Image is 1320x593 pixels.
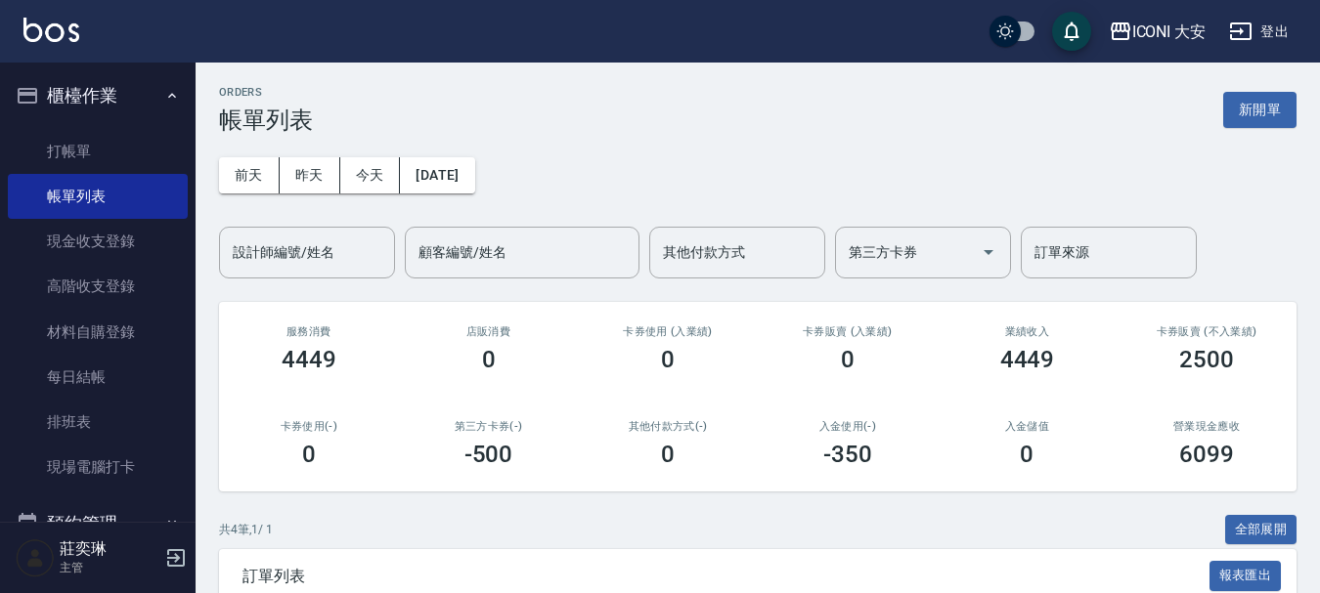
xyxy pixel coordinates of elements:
h3: 0 [482,346,496,373]
h2: 入金儲值 [961,420,1094,433]
button: 預約管理 [8,498,188,549]
button: 新開單 [1223,92,1297,128]
h3: -500 [464,441,513,468]
button: 昨天 [280,157,340,193]
a: 現場電腦打卡 [8,445,188,489]
a: 報表匯出 [1210,566,1282,584]
h2: 第三方卡券(-) [422,420,555,433]
h2: 其他付款方式(-) [601,420,734,433]
a: 打帳單 [8,129,188,174]
a: 每日結帳 [8,355,188,400]
h3: 4449 [282,346,336,373]
h2: ORDERS [219,86,313,99]
h3: 0 [1020,441,1034,468]
button: 報表匯出 [1210,561,1282,591]
button: 登出 [1221,14,1297,50]
button: ICONI 大安 [1101,12,1214,52]
h2: 卡券販賣 (入業績) [781,325,914,338]
h3: 6099 [1179,441,1234,468]
h3: 4449 [1000,346,1055,373]
button: save [1052,12,1091,51]
h2: 卡券使用(-) [242,420,375,433]
a: 高階收支登錄 [8,264,188,309]
h2: 卡券使用 (入業績) [601,325,734,338]
button: 今天 [340,157,401,193]
h3: 0 [661,441,675,468]
h3: 帳單列表 [219,106,313,134]
div: ICONI 大安 [1132,20,1207,44]
a: 材料自購登錄 [8,310,188,355]
h3: 0 [841,346,855,373]
img: Logo [23,18,79,42]
h2: 入金使用(-) [781,420,914,433]
button: 全部展開 [1225,515,1298,545]
a: 帳單列表 [8,174,188,219]
a: 新開單 [1223,100,1297,118]
h3: 0 [661,346,675,373]
h3: -350 [823,441,872,468]
h3: 2500 [1179,346,1234,373]
p: 主管 [60,559,159,576]
button: 櫃檯作業 [8,70,188,121]
h2: 業績收入 [961,325,1094,338]
a: 現金收支登錄 [8,219,188,264]
img: Person [16,538,55,577]
h2: 營業現金應收 [1140,420,1273,433]
button: Open [973,236,1004,268]
h5: 莊奕琳 [60,539,159,559]
h2: 卡券販賣 (不入業績) [1140,325,1273,338]
h2: 店販消費 [422,325,555,338]
button: 前天 [219,157,280,193]
h3: 0 [302,441,316,468]
span: 訂單列表 [242,567,1210,586]
a: 排班表 [8,400,188,445]
h3: 服務消費 [242,325,375,338]
p: 共 4 筆, 1 / 1 [219,521,273,538]
button: [DATE] [400,157,474,193]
